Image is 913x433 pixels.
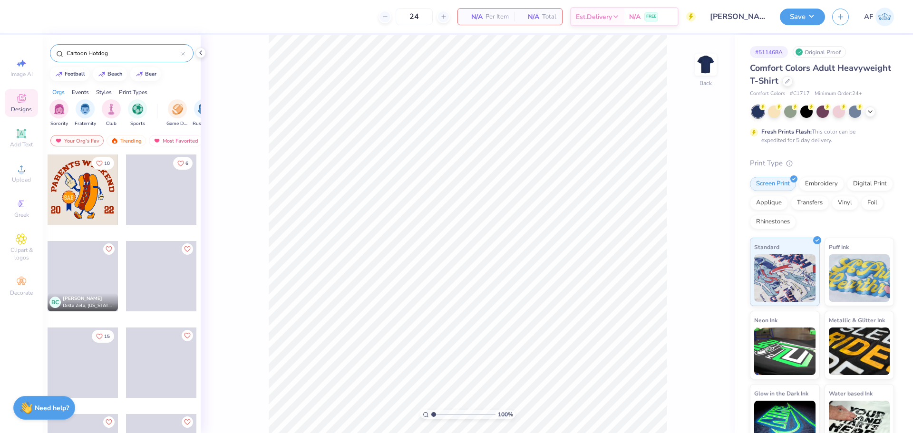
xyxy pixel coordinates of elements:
[65,71,85,77] div: football
[92,330,114,343] button: Like
[520,12,539,22] span: N/A
[35,404,69,413] strong: Need help?
[847,177,893,191] div: Digital Print
[49,297,61,308] div: BC
[761,128,812,135] strong: Fresh Prints Flash:
[153,137,161,144] img: most_fav.gif
[10,289,33,297] span: Decorate
[576,12,612,22] span: Est. Delivery
[864,11,873,22] span: AF
[193,120,214,127] span: Rush & Bid
[107,71,123,77] div: beach
[498,410,513,419] span: 100 %
[72,88,89,96] div: Events
[750,196,788,210] div: Applique
[12,176,31,183] span: Upload
[166,99,188,127] button: filter button
[103,243,115,255] button: Like
[185,161,188,166] span: 6
[49,99,68,127] button: filter button
[49,99,68,127] div: filter for Sorority
[815,90,862,98] span: Minimum Order: 24 +
[754,315,777,325] span: Neon Ink
[55,137,62,144] img: most_fav.gif
[646,13,656,20] span: FREE
[629,12,641,22] span: N/A
[861,196,884,210] div: Foil
[750,46,788,58] div: # 511468A
[132,104,143,115] img: Sports Image
[829,315,885,325] span: Metallic & Glitter Ink
[106,120,117,127] span: Club
[128,99,147,127] button: filter button
[107,135,146,146] div: Trending
[50,135,104,146] div: Your Org's Fav
[875,8,894,26] img: Ana Francesca Bustamante
[136,71,143,77] img: trend_line.gif
[173,157,193,170] button: Like
[864,8,894,26] a: AF
[63,295,102,302] span: [PERSON_NAME]
[791,196,829,210] div: Transfers
[750,215,796,229] div: Rhinestones
[50,67,89,81] button: football
[761,127,878,144] div: This color can be expedited for 5 day delivery.
[128,99,147,127] div: filter for Sports
[102,99,121,127] button: filter button
[790,90,810,98] span: # C1717
[829,327,890,375] img: Metallic & Glitter Ink
[396,8,433,25] input: – –
[182,416,193,428] button: Like
[54,104,65,115] img: Sorority Image
[10,141,33,148] span: Add Text
[793,46,846,58] div: Original Proof
[182,330,193,341] button: Like
[103,416,115,428] button: Like
[102,99,121,127] div: filter for Club
[780,9,825,25] button: Save
[75,120,96,127] span: Fraternity
[703,7,773,26] input: Untitled Design
[750,62,891,87] span: Comfort Colors Adult Heavyweight T-Shirt
[111,137,118,144] img: trending.gif
[750,90,785,98] span: Comfort Colors
[75,99,96,127] button: filter button
[754,254,816,302] img: Standard
[172,104,183,115] img: Game Day Image
[66,48,181,58] input: Try "Alpha"
[754,327,816,375] img: Neon Ink
[829,242,849,252] span: Puff Ink
[130,120,145,127] span: Sports
[182,243,193,255] button: Like
[696,55,715,74] img: Back
[542,12,556,22] span: Total
[149,135,203,146] div: Most Favorited
[106,104,117,115] img: Club Image
[119,88,147,96] div: Print Types
[166,99,188,127] div: filter for Game Day
[193,99,214,127] button: filter button
[5,246,38,261] span: Clipart & logos
[104,161,110,166] span: 10
[104,334,110,339] span: 15
[80,104,90,115] img: Fraternity Image
[486,12,509,22] span: Per Item
[96,88,112,96] div: Styles
[829,254,890,302] img: Puff Ink
[799,177,844,191] div: Embroidery
[63,302,114,309] span: Delta Zeta, [US_STATE][GEOGRAPHIC_DATA]
[145,71,156,77] div: bear
[14,211,29,219] span: Greek
[754,388,808,398] span: Glow in the Dark Ink
[11,106,32,113] span: Designs
[750,177,796,191] div: Screen Print
[92,157,114,170] button: Like
[750,158,894,169] div: Print Type
[130,67,161,81] button: bear
[464,12,483,22] span: N/A
[75,99,96,127] div: filter for Fraternity
[198,104,209,115] img: Rush & Bid Image
[193,99,214,127] div: filter for Rush & Bid
[699,79,712,87] div: Back
[829,388,873,398] span: Water based Ink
